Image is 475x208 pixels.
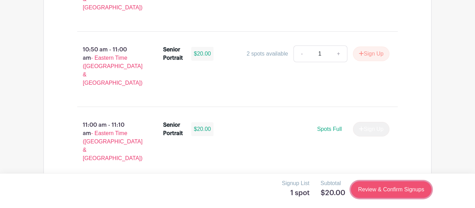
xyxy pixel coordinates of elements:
h5: $20.00 [321,189,345,197]
div: $20.00 [191,47,214,61]
div: $20.00 [191,122,214,136]
p: Subtotal [321,179,345,188]
h5: 1 spot [282,189,309,197]
button: Sign Up [353,47,389,61]
div: Senior Portrait [163,45,183,62]
a: - [293,45,309,62]
p: 10:50 am - 11:00 am [66,43,152,90]
a: + [330,45,347,62]
p: 11:00 am - 11:10 am [66,118,152,165]
span: - Eastern Time ([GEOGRAPHIC_DATA] & [GEOGRAPHIC_DATA]) [83,55,143,86]
a: Review & Confirm Signups [351,181,432,198]
div: 2 spots available [247,50,288,58]
p: Signup List [282,179,309,188]
div: Senior Portrait [163,121,183,138]
span: Spots Full [317,126,342,132]
span: - Eastern Time ([GEOGRAPHIC_DATA] & [GEOGRAPHIC_DATA]) [83,130,143,161]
